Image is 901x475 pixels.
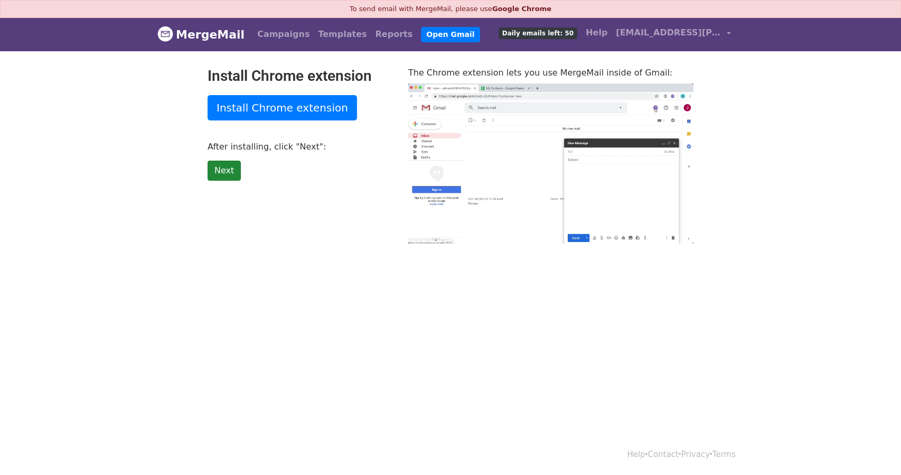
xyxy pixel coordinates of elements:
a: Next [208,161,241,181]
h2: Install Chrome extension [208,67,392,85]
img: MergeMail logo [157,26,173,42]
a: Google Chrome [492,5,551,13]
a: [EMAIL_ADDRESS][PERSON_NAME][DOMAIN_NAME] [612,22,735,47]
a: Help [627,450,645,459]
iframe: Chat Widget [848,424,901,475]
a: Daily emails left: 50 [494,22,581,43]
p: After installing, click "Next": [208,141,392,152]
a: Contact [648,450,679,459]
a: Templates [314,24,371,45]
a: Reports [371,24,417,45]
a: Open Gmail [421,27,480,42]
div: Widget de chat [848,424,901,475]
a: Privacy [681,450,710,459]
span: [EMAIL_ADDRESS][PERSON_NAME][DOMAIN_NAME] [616,26,721,39]
a: Terms [712,450,736,459]
a: MergeMail [157,23,245,45]
a: Help [581,22,612,43]
a: Install Chrome extension [208,95,357,120]
span: Daily emails left: 50 [499,27,577,39]
a: Campaigns [253,24,314,45]
p: The Chrome extension lets you use MergeMail inside of Gmail: [408,67,693,78]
